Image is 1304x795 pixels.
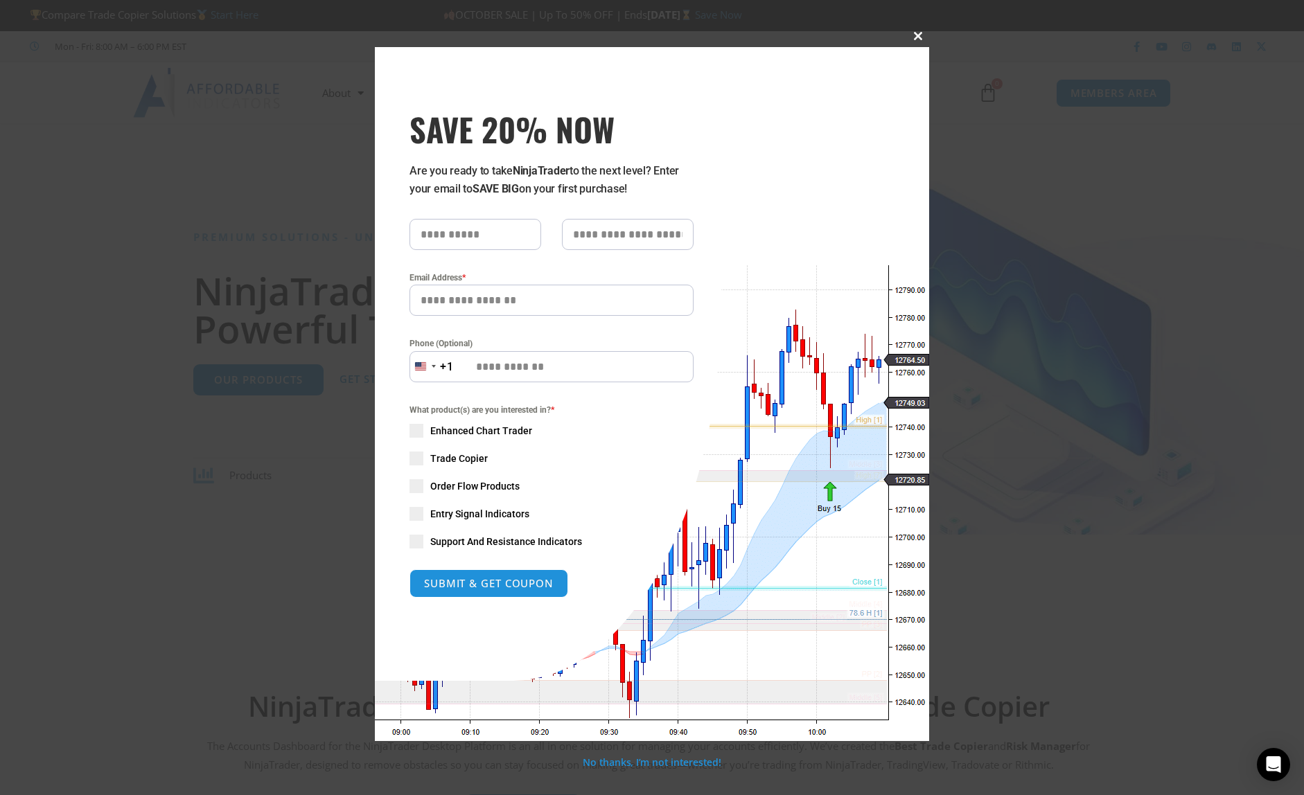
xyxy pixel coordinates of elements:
button: SUBMIT & GET COUPON [409,569,568,598]
p: Are you ready to take to the next level? Enter your email to on your first purchase! [409,162,694,198]
span: Entry Signal Indicators [430,507,529,521]
strong: NinjaTrader [513,164,570,177]
a: No thanks, I’m not interested! [583,756,721,769]
div: Open Intercom Messenger [1257,748,1290,781]
label: Entry Signal Indicators [409,507,694,521]
span: Enhanced Chart Trader [430,424,532,438]
label: Trade Copier [409,452,694,465]
strong: SAVE BIG [473,182,519,195]
span: Trade Copier [430,452,488,465]
label: Support And Resistance Indicators [409,535,694,548]
label: Order Flow Products [409,479,694,493]
label: Enhanced Chart Trader [409,424,694,438]
label: Email Address [409,271,694,285]
span: What product(s) are you interested in? [409,403,694,417]
label: Phone (Optional) [409,337,694,350]
h3: SAVE 20% NOW [409,109,694,148]
button: Selected country [409,351,454,382]
div: +1 [440,358,454,376]
span: Order Flow Products [430,479,520,493]
span: Support And Resistance Indicators [430,535,582,548]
